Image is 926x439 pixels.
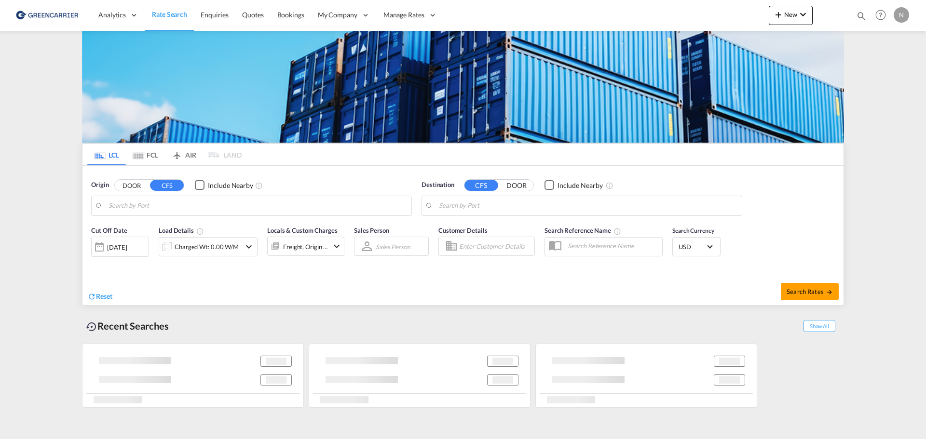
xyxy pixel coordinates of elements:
md-tab-item: AIR [164,144,203,165]
div: Help [872,7,894,24]
span: Destination [422,180,454,190]
md-icon: Chargeable Weight [196,227,204,235]
md-icon: icon-plus 400-fg [773,9,784,20]
div: [DATE] [107,243,127,252]
div: Charged Wt: 0.00 W/M [175,240,239,253]
div: N [894,7,909,23]
span: USD [679,242,706,251]
span: Quotes [242,11,263,19]
md-select: Select Currency: $ USDUnited States Dollar [678,239,715,253]
input: Enter Customer Details [459,239,531,253]
md-select: Sales Person [375,239,411,253]
md-icon: icon-backup-restore [86,321,97,333]
md-icon: Your search will be saved by the below given name [613,227,621,235]
md-icon: Unchecked: Ignores neighbouring ports when fetching rates.Checked : Includes neighbouring ports w... [606,182,613,189]
div: Freight Origin Destinationicon-chevron-down [267,237,344,256]
span: Locals & Custom Charges [267,226,338,234]
span: Reset [96,292,112,300]
md-icon: icon-airplane [171,149,183,157]
div: [DATE] [91,237,149,257]
button: CFS [150,180,184,191]
span: Manage Rates [383,10,424,20]
div: Charged Wt: 0.00 W/Micon-chevron-down [159,237,258,256]
md-icon: icon-magnify [856,11,867,21]
md-icon: icon-chevron-down [331,240,342,252]
md-icon: icon-refresh [87,292,96,301]
div: icon-magnify [856,11,867,25]
md-icon: icon-arrow-right [826,289,833,295]
button: DOOR [115,180,149,191]
img: GreenCarrierFCL_LCL.png [82,31,844,143]
span: Customer Details [438,226,487,234]
div: Include Nearby [208,181,253,190]
span: New [773,11,809,18]
span: Sales Person [354,226,389,234]
div: Origin DOOR CFS Checkbox No InkUnchecked: Ignores neighbouring ports when fetching rates.Checked ... [82,166,844,305]
md-pagination-wrapper: Use the left and right arrow keys to navigate between tabs [87,144,242,165]
div: Freight Origin Destination [283,240,328,253]
span: Origin [91,180,109,190]
span: Search Rates [787,288,833,295]
span: Analytics [98,10,126,20]
md-checkbox: Checkbox No Ink [545,180,603,190]
md-checkbox: Checkbox No Ink [195,180,253,190]
span: Rate Search [152,10,187,18]
div: icon-refreshReset [87,292,112,302]
button: CFS [464,180,498,191]
input: Search by Port [439,199,737,213]
span: Search Reference Name [545,226,621,234]
span: Enquiries [201,11,229,19]
span: Cut Off Date [91,226,127,234]
input: Search by Port [109,199,407,213]
md-icon: icon-chevron-down [797,9,809,20]
md-icon: icon-chevron-down [243,241,255,253]
span: Help [872,7,889,23]
img: 609dfd708afe11efa14177256b0082fb.png [14,4,80,26]
md-tab-item: LCL [87,144,126,165]
input: Search Reference Name [563,239,662,253]
div: Recent Searches [82,315,173,337]
button: icon-plus 400-fgNewicon-chevron-down [769,6,813,25]
span: Search Currency [672,227,714,234]
button: Search Ratesicon-arrow-right [781,283,839,300]
div: Include Nearby [558,181,603,190]
span: Show All [803,320,835,332]
md-tab-item: FCL [126,144,164,165]
md-icon: Unchecked: Ignores neighbouring ports when fetching rates.Checked : Includes neighbouring ports w... [255,182,263,189]
span: My Company [318,10,357,20]
button: DOOR [500,180,533,191]
span: Bookings [277,11,304,19]
md-datepicker: Select [91,256,98,269]
span: Load Details [159,226,204,234]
